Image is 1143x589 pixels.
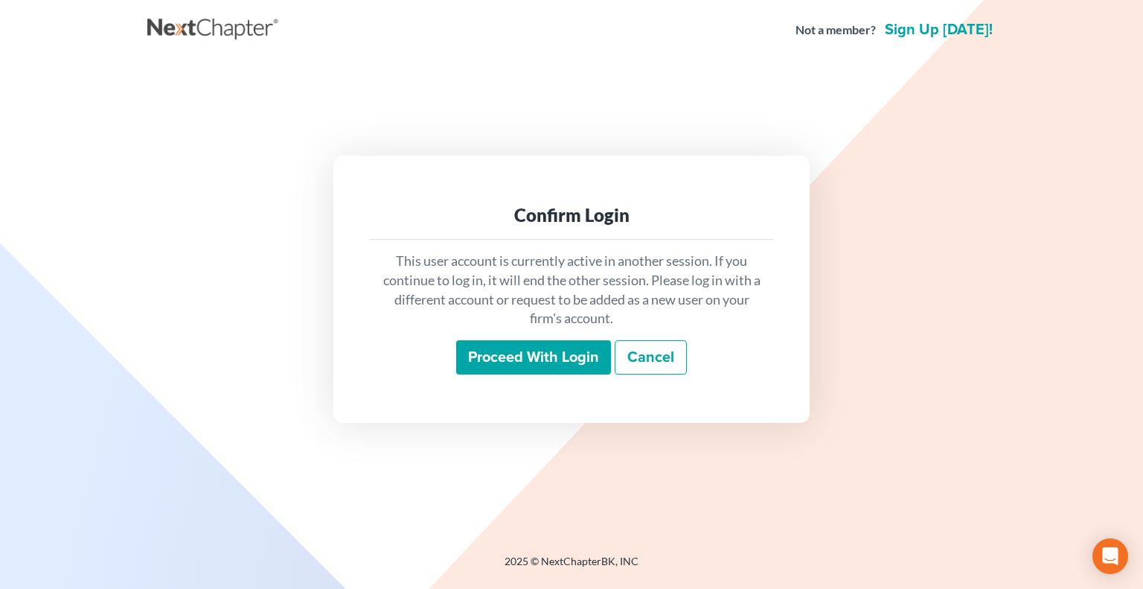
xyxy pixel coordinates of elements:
[1092,538,1128,574] div: Open Intercom Messenger
[456,340,611,375] input: Proceed with login
[882,22,996,37] a: Sign up [DATE]!
[381,252,762,328] p: This user account is currently active in another session. If you continue to log in, it will end ...
[381,203,762,227] div: Confirm Login
[147,554,996,581] div: 2025 © NextChapterBK, INC
[615,340,687,375] a: Cancel
[795,22,876,39] strong: Not a member?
